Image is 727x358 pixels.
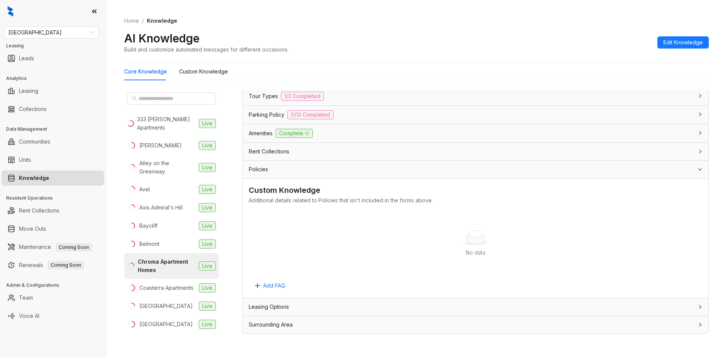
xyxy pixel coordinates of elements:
[19,102,47,117] a: Collections
[2,258,104,273] li: Renewals
[124,67,167,76] div: Core Knowledge
[249,129,273,138] span: Amenities
[19,51,34,66] a: Leads
[243,298,708,316] div: Leasing Options
[147,17,177,24] span: Knowledge
[243,161,708,178] div: Policies
[132,96,137,101] span: search
[249,165,268,174] span: Policies
[139,284,193,292] div: Coasterra Apartments
[243,124,708,142] div: AmenitiesComplete
[6,195,106,202] h3: Resident Operations
[139,320,193,328] div: [GEOGRAPHIC_DATA]
[139,185,150,194] div: Avel
[249,196,702,205] div: Additional details related to Policies that isn't included in the forms above.
[48,261,84,269] span: Coming Soon
[19,203,59,218] a: Rent Collections
[199,320,216,329] span: Live
[6,126,106,133] h3: Data Management
[142,17,144,25] li: /
[6,42,106,49] h3: Leasing
[243,143,708,160] div: Rent Collections
[2,203,104,218] li: Rent Collections
[199,239,216,249] span: Live
[2,152,104,167] li: Units
[199,203,216,212] span: Live
[287,110,334,119] span: 0/13 Completed
[243,106,708,124] div: Parking Policy0/13 Completed
[19,221,46,236] a: Move Outs
[138,258,196,274] div: Chroma Apartment Homes
[698,305,702,309] span: collapsed
[6,282,106,289] h3: Admin & Configurations
[124,45,289,53] div: Build and customize automated messages for different occasions.
[199,302,216,311] span: Live
[139,159,196,176] div: Atley on the Greenway
[199,119,216,128] span: Live
[124,31,200,45] h2: AI Knowledge
[199,141,216,150] span: Live
[19,134,50,149] a: Communities
[19,83,38,98] a: Leasing
[698,149,702,154] span: collapsed
[663,38,703,47] span: Edit Knowledge
[199,163,216,172] span: Live
[6,75,106,82] h3: Analytics
[19,308,39,324] a: Voice AI
[8,27,94,38] span: Fairfield
[139,203,183,212] div: Axis Admiral's Hill
[56,243,92,252] span: Coming Soon
[249,303,289,311] span: Leasing Options
[698,94,702,98] span: collapsed
[2,83,104,98] li: Leasing
[2,308,104,324] li: Voice AI
[199,283,216,292] span: Live
[19,170,49,186] a: Knowledge
[249,147,289,156] span: Rent Collections
[2,102,104,117] li: Collections
[243,87,708,105] div: Tour Types1/3 Completed
[199,221,216,230] span: Live
[243,316,708,333] div: Surrounding Area
[2,221,104,236] li: Move Outs
[698,131,702,135] span: collapsed
[2,239,104,255] li: Maintenance
[698,322,702,327] span: collapsed
[249,280,291,292] button: Add FAQ
[2,134,104,149] li: Communities
[249,320,293,329] span: Surrounding Area
[263,281,285,290] span: Add FAQ
[249,184,702,196] div: Custom Knowledge
[2,51,104,66] li: Leads
[281,92,324,101] span: 1/3 Completed
[19,290,33,305] a: Team
[137,115,196,132] div: 333 [PERSON_NAME] Apartments
[179,67,228,76] div: Custom Knowledge
[139,302,193,310] div: [GEOGRAPHIC_DATA]
[139,222,158,230] div: Baycliff
[698,112,702,117] span: collapsed
[2,290,104,305] li: Team
[258,249,693,257] div: No data
[2,170,104,186] li: Knowledge
[19,152,31,167] a: Units
[249,111,284,119] span: Parking Policy
[249,92,278,100] span: Tour Types
[657,36,709,48] button: Edit Knowledge
[123,17,140,25] a: Home
[139,141,182,150] div: [PERSON_NAME]
[19,258,84,273] a: RenewalsComing Soon
[139,240,159,248] div: Belmont
[698,167,702,172] span: expanded
[199,185,216,194] span: Live
[199,261,216,270] span: Live
[8,6,13,17] img: logo
[276,129,313,138] span: Complete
